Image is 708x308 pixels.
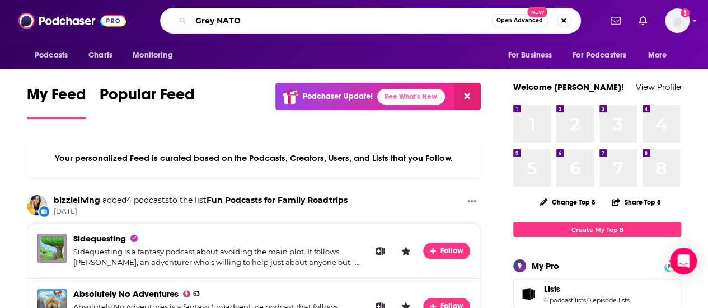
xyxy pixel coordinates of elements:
p: Podchaser Update! [303,92,373,101]
a: Popular Feed [100,85,195,119]
span: New [527,7,547,17]
a: See What's New [377,89,445,105]
a: 6 podcast lists [544,296,586,304]
div: Search podcasts, credits, & more... [160,8,581,34]
a: My Feed [27,85,86,119]
button: open menu [500,45,566,66]
button: Show More Button [463,195,481,209]
a: Show notifications dropdown [634,11,651,30]
div: My Pro [532,260,559,271]
a: 0 episode lists [587,296,630,304]
a: Charts [81,45,119,66]
button: Follow [423,243,470,259]
img: User Profile [665,8,690,33]
button: Change Top 8 [533,195,602,209]
a: Create My Top 8 [513,222,681,237]
span: , [586,296,587,304]
button: open menu [27,45,82,66]
span: 63 [193,292,200,296]
div: Your personalized Feed is curated based on the Podcasts, Creators, Users, and Lists that you Follow. [27,139,481,177]
img: Sidequesting [37,234,67,263]
span: Logged in as sierra.swanson [665,8,690,33]
img: Podchaser - Follow, Share and Rate Podcasts [18,10,126,31]
span: Follow [440,246,465,255]
a: 63 [183,290,200,297]
a: Sidequesting [73,233,126,244]
span: For Podcasters [573,48,626,63]
a: View Profile [636,82,681,92]
div: Sidequesting is a fantasy podcast about avoiding the main plot. It follows [PERSON_NAME], an adve... [73,247,363,268]
button: open menu [565,45,643,66]
a: bizzieliving [54,195,100,205]
span: Lists [544,284,560,294]
div: New List [38,205,50,217]
div: Open Intercom Messenger [670,248,697,274]
a: Show notifications dropdown [606,11,625,30]
svg: Add a profile image [681,8,690,17]
span: Open Advanced [496,18,543,23]
span: [DATE] [54,207,348,216]
span: Podcasts [35,48,68,63]
button: Add to List [372,243,388,259]
a: Welcome [PERSON_NAME]! [513,82,624,92]
span: Popular Feed [100,85,195,111]
h3: to the list [54,195,348,206]
button: Leave a Rating [397,243,414,259]
span: More [648,48,667,63]
a: Fun Podcasts for Family Roadtrips [207,195,348,205]
span: For Business [508,48,552,63]
span: PRO [666,262,679,270]
span: Monitoring [133,48,172,63]
img: bizzieliving [27,195,47,215]
input: Search podcasts, credits, & more... [191,12,491,30]
button: Open AdvancedNew [491,14,548,27]
span: Charts [88,48,112,63]
span: My Feed [27,85,86,111]
a: PRO [666,261,679,269]
a: Lists [517,286,540,302]
button: open menu [640,45,681,66]
a: Lists [544,284,630,294]
button: Share Top 8 [611,191,662,213]
button: Show profile menu [665,8,690,33]
a: Absolutely No Adventures [73,288,179,299]
button: open menu [125,45,187,66]
span: added 4 podcasts [102,195,169,205]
